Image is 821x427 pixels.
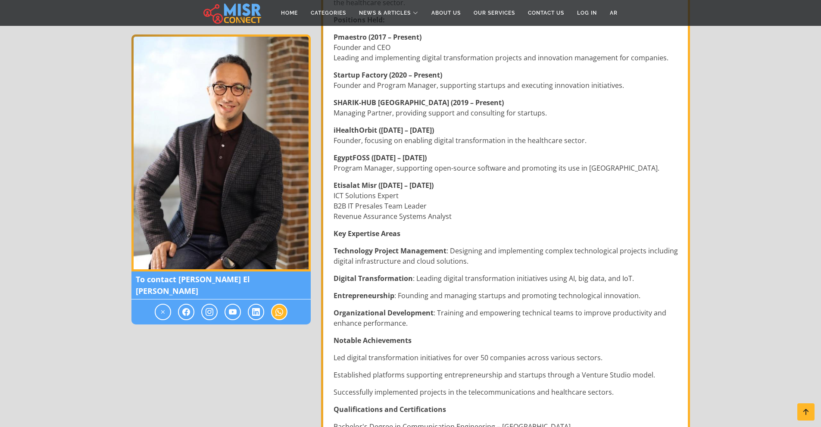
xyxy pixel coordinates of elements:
a: Categories [304,5,353,21]
p: : Leading digital transformation initiatives using AI, big data, and IoT. [334,273,679,284]
strong: Etisalat Misr ([DATE] – [DATE]) [334,181,434,190]
img: Mohamed Monir El Ahwal [131,34,311,271]
p: Established platforms supporting entrepreneurship and startups through a Venture Studio model. [334,370,679,380]
p: Managing Partner, providing support and consulting for startups. [334,97,679,118]
p: Program Manager, supporting open-source software and promoting its use in [GEOGRAPHIC_DATA]. [334,153,679,173]
strong: Entrepreneurship [334,291,394,300]
p: Founder and CEO Leading and implementing digital transformation projects and innovation managemen... [334,32,679,63]
strong: Notable Achievements [334,336,412,345]
p: : Designing and implementing complex technological projects including digital infrastructure and ... [334,246,679,266]
p: Led digital transformation initiatives for over 50 companies across various sectors. [334,352,679,363]
a: Our Services [467,5,521,21]
a: News & Articles [353,5,425,21]
p: Founder and Program Manager, supporting startups and executing innovation initiatives. [334,70,679,90]
a: Contact Us [521,5,571,21]
a: About Us [425,5,467,21]
span: To contact [PERSON_NAME] El [PERSON_NAME] [131,271,311,299]
strong: EgyptFOSS ([DATE] – [DATE]) [334,153,427,162]
p: Successfully implemented projects in the telecommunications and healthcare sectors. [334,387,679,397]
strong: Key Expertise Areas [334,229,400,238]
a: AR [603,5,624,21]
span: News & Articles [359,9,411,17]
p: ICT Solutions Expert B2B IT Presales Team Leader Revenue Assurance Systems Analyst [334,180,679,221]
strong: SHARIK-HUB [GEOGRAPHIC_DATA] (2019 – Present) [334,98,504,107]
strong: iHealthOrbit ([DATE] – [DATE]) [334,125,434,135]
a: Log in [571,5,603,21]
a: Home [275,5,304,21]
strong: Digital Transformation [334,274,413,283]
p: : Training and empowering technical teams to improve productivity and enhance performance. [334,308,679,328]
p: Founder, focusing on enabling digital transformation in the healthcare sector. [334,125,679,146]
strong: Pmaestro (2017 – Present) [334,32,421,42]
strong: Technology Project Management [334,246,446,256]
p: : Founding and managing startups and promoting technological innovation. [334,290,679,301]
strong: Startup Factory (2020 – Present) [334,70,442,80]
img: main.misr_connect [203,2,261,24]
strong: Qualifications and Certifications [334,405,446,414]
strong: Organizational Development [334,308,434,318]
